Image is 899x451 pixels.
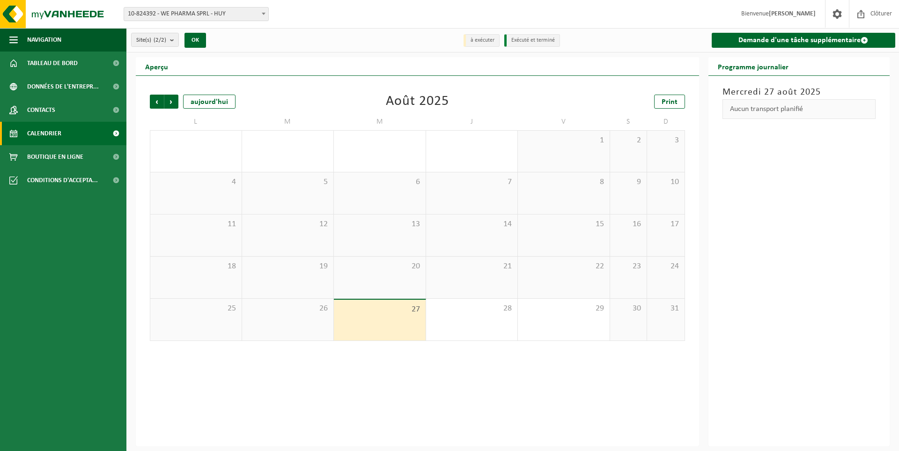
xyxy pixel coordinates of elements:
span: 10-824392 - WE PHARMA SPRL - HUY [124,7,269,21]
span: 24 [652,261,679,272]
span: 6 [339,177,421,187]
span: 9 [615,177,642,187]
span: 25 [155,303,237,314]
span: 8 [523,177,605,187]
span: 17 [652,219,679,229]
li: Exécuté et terminé [504,34,560,47]
span: 3 [652,135,679,146]
td: M [334,113,426,130]
span: Boutique en ligne [27,145,83,169]
td: L [150,113,242,130]
span: 27 [339,304,421,315]
div: Aucun transport planifié [722,99,876,119]
td: D [647,113,685,130]
span: 20 [339,261,421,272]
span: Print [662,98,678,106]
span: 4 [155,177,237,187]
strong: [PERSON_NAME] [769,10,816,17]
span: Suivant [164,95,178,109]
span: 11 [155,219,237,229]
a: Print [654,95,685,109]
span: 15 [523,219,605,229]
span: 12 [247,219,329,229]
h2: Aperçu [136,57,177,75]
span: Conditions d'accepta... [27,169,98,192]
span: 10 [652,177,679,187]
li: à exécuter [464,34,500,47]
count: (2/2) [154,37,166,43]
span: Précédent [150,95,164,109]
span: 23 [615,261,642,272]
h2: Programme journalier [708,57,798,75]
span: Données de l'entrepr... [27,75,99,98]
span: Calendrier [27,122,61,145]
button: OK [184,33,206,48]
span: 26 [247,303,329,314]
span: 29 [523,303,605,314]
span: 2 [615,135,642,146]
div: Août 2025 [386,95,449,109]
span: 10-824392 - WE PHARMA SPRL - HUY [124,7,268,21]
span: 13 [339,219,421,229]
td: J [426,113,518,130]
h3: Mercredi 27 août 2025 [722,85,876,99]
span: 19 [247,261,329,272]
div: aujourd'hui [183,95,236,109]
span: Navigation [27,28,61,52]
span: Site(s) [136,33,166,47]
span: Contacts [27,98,55,122]
td: S [610,113,648,130]
span: 16 [615,219,642,229]
span: 7 [431,177,513,187]
span: Tableau de bord [27,52,78,75]
span: 18 [155,261,237,272]
span: 30 [615,303,642,314]
button: Site(s)(2/2) [131,33,179,47]
a: Demande d'une tâche supplémentaire [712,33,896,48]
span: 28 [431,303,513,314]
span: 31 [652,303,679,314]
span: 1 [523,135,605,146]
span: 5 [247,177,329,187]
td: V [518,113,610,130]
span: 14 [431,219,513,229]
span: 21 [431,261,513,272]
span: 22 [523,261,605,272]
td: M [242,113,334,130]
